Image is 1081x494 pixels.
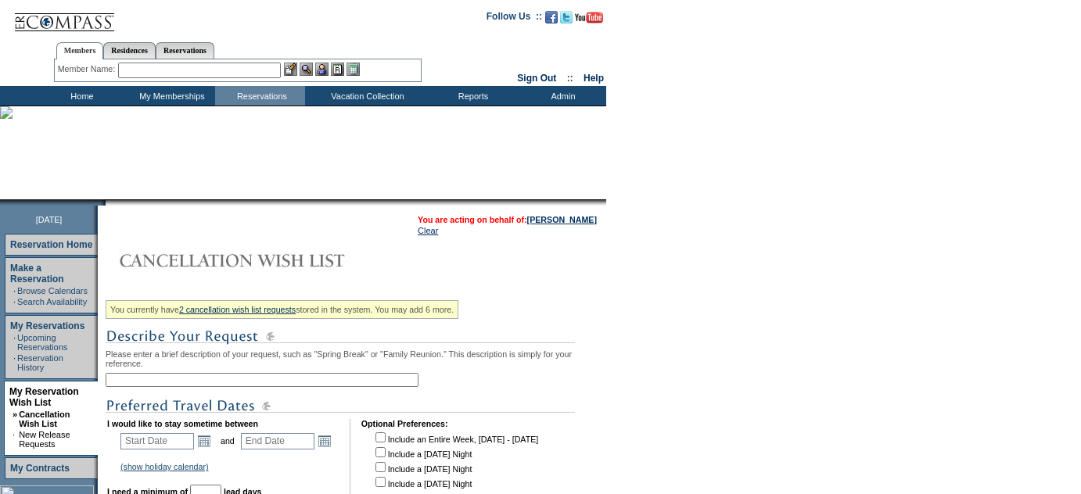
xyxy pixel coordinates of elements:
img: b_edit.gif [284,63,297,76]
a: Open the calendar popup. [196,432,213,449]
a: Become our fan on Facebook [545,16,558,25]
span: :: [567,73,573,84]
span: [DATE] [36,215,63,224]
a: [PERSON_NAME] [527,215,597,224]
td: Admin [516,86,606,106]
img: View [300,63,313,76]
img: Become our fan on Facebook [545,11,558,23]
a: New Release Requests [19,430,70,449]
td: Reports [426,86,516,106]
a: Open the calendar popup. [316,432,333,449]
img: Subscribe to our YouTube Channel [575,12,603,23]
td: · [13,333,16,352]
span: You are acting on behalf of: [418,215,597,224]
a: Help [584,73,604,84]
a: Upcoming Reservations [17,333,67,352]
a: Search Availability [17,297,87,306]
a: Members [56,42,104,59]
img: blank.gif [106,199,107,206]
td: · [13,430,17,449]
a: My Contracts [10,463,70,474]
a: Reservation Home [10,239,92,250]
img: Follow us on Twitter [560,11,573,23]
a: Clear [418,226,438,235]
a: (show holiday calendar) [120,462,209,471]
a: Residences [103,42,156,59]
td: Follow Us :: [487,9,542,28]
a: My Reservation Wish List [9,386,79,408]
a: Cancellation Wish List [19,410,70,428]
a: My Reservations [10,320,84,331]
img: Reservations [331,63,344,76]
a: Make a Reservation [10,263,64,285]
a: Browse Calendars [17,286,88,295]
img: Impersonate [315,63,329,76]
td: · [13,286,16,295]
img: b_calculator.gif [347,63,360,76]
div: You currently have stored in the system. You may add 6 more. [106,300,458,319]
img: promoShadowLeftCorner.gif [100,199,106,206]
b: » [13,410,17,419]
b: I would like to stay sometime between [107,419,258,428]
a: Reservation History [17,353,63,372]
td: · [13,297,16,306]
input: Date format: M/D/Y. Shortcut keys: [T] for Today. [UP] or [.] for Next Day. [DOWN] or [,] for Pre... [120,433,194,449]
td: My Memberships [125,86,215,106]
input: Date format: M/D/Y. Shortcut keys: [T] for Today. [UP] or [.] for Next Day. [DOWN] or [,] for Pre... [241,433,314,449]
a: Follow us on Twitter [560,16,573,25]
b: Optional Preferences: [361,419,448,428]
a: Subscribe to our YouTube Channel [575,16,603,25]
a: 2 cancellation wish list requests [179,305,296,314]
div: Member Name: [58,63,118,76]
td: Reservations [215,86,305,106]
td: Vacation Collection [305,86,426,106]
td: Home [35,86,125,106]
td: · [13,353,16,372]
td: and [218,430,237,452]
a: Reservations [156,42,214,59]
a: Sign Out [517,73,556,84]
img: Cancellation Wish List [106,245,418,276]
